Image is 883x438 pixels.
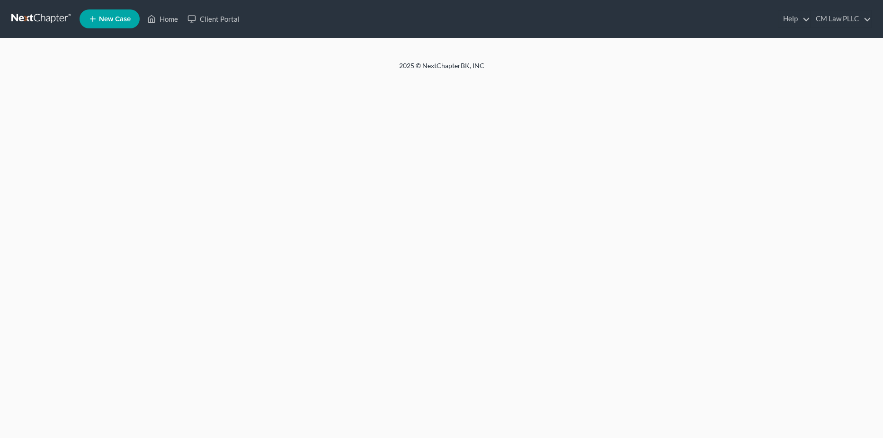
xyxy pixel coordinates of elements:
[172,61,712,78] div: 2025 © NextChapterBK, INC
[143,10,183,27] a: Home
[80,9,140,28] new-legal-case-button: New Case
[811,10,871,27] a: CM Law PLLC
[778,10,810,27] a: Help
[183,10,244,27] a: Client Portal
